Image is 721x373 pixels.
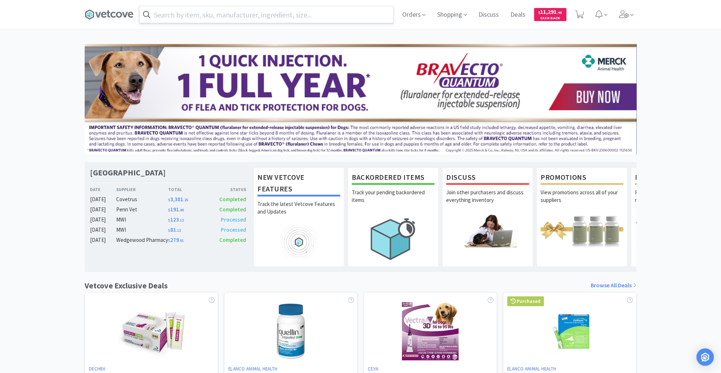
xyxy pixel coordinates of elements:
[541,188,623,214] p: View promotions across all of your suppliers
[541,171,623,185] h1: Promotions
[90,215,116,224] div: [DATE]
[538,8,562,15] span: 11,291
[207,186,246,193] div: Status
[257,200,340,226] p: Track the latest Vetcove Features and Updates
[538,16,562,21] span: Cash Back
[90,167,166,178] h1: [GEOGRAPHIC_DATA]
[116,226,168,234] div: MWI
[116,195,168,204] div: Covetrus
[221,216,246,223] span: Processed
[168,196,188,203] span: 3,381
[635,171,718,185] h1: Free Samples
[85,279,168,292] h1: Vetcove Exclusive Deals
[476,12,502,18] a: Discuss
[179,208,184,212] span: . 88
[348,167,439,266] a: Backordered ItemsTrack your pending backordered items
[352,171,435,185] h1: Backordered Items
[221,226,246,233] span: Processed
[591,281,636,290] a: Browse All Deals
[139,6,393,23] input: Search by item, sku, manufacturer, ingredient, size...
[90,186,116,193] div: Date
[534,5,566,24] a: $11,291.45Cash Back
[90,205,246,214] a: [DATE]Penn Vet$191.88Completed
[168,208,170,212] span: $
[446,214,529,247] img: hero_discuss.png
[257,226,340,259] img: hero_feature_roadmap.png
[116,186,168,193] div: Supplier
[537,167,627,266] a: PromotionsView promotions across all of your suppliers
[352,188,435,214] p: Track your pending backordered items
[635,188,718,214] p: Request free samples on the newest veterinary products
[257,171,340,196] h1: New Vetcove Features
[557,10,562,15] span: . 45
[168,218,170,223] span: $
[168,236,184,243] span: 279
[541,214,623,247] img: hero_promotions.png
[508,12,528,18] a: Deals
[90,215,246,224] a: [DATE]MWI$123.12Processed
[176,228,181,233] span: . 12
[168,206,184,213] span: 191
[168,216,184,223] span: 123
[168,238,170,243] span: $
[183,198,188,202] span: . 25
[90,195,116,204] div: [DATE]
[446,188,529,214] p: Join other purchasers and discuss everything inventory
[90,236,116,244] div: [DATE]
[538,10,540,15] span: $
[90,195,246,204] a: [DATE]Covetrus$3,381.25Completed
[168,186,207,193] div: Total
[90,226,116,234] div: [DATE]
[179,218,184,223] span: . 12
[635,214,718,247] img: hero_samples.png
[253,167,344,266] a: New Vetcove FeaturesTrack the latest Vetcove Features and Updates
[116,215,168,224] div: MWI
[85,44,636,154] img: 3ffb5edee65b4d9ab6d7b0afa510b01f.jpg
[219,206,246,213] span: Completed
[168,226,181,233] span: 81
[90,205,116,214] div: [DATE]
[179,238,184,243] span: . 01
[696,348,714,366] div: Open Intercom Messenger
[442,167,533,266] a: DiscussJoin other purchasers and discuss everything inventory
[90,236,246,244] a: [DATE]Wedgewood Pharmacy$279.01Completed
[90,226,246,234] a: [DATE]MWI$81.12Processed
[116,205,168,214] div: Penn Vet
[352,214,435,264] img: hero_backorders.png
[168,198,170,202] span: $
[446,171,529,185] h1: Discuss
[219,196,246,203] span: Completed
[219,236,246,243] span: Completed
[116,236,168,244] div: Wedgewood Pharmacy
[168,228,170,233] span: $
